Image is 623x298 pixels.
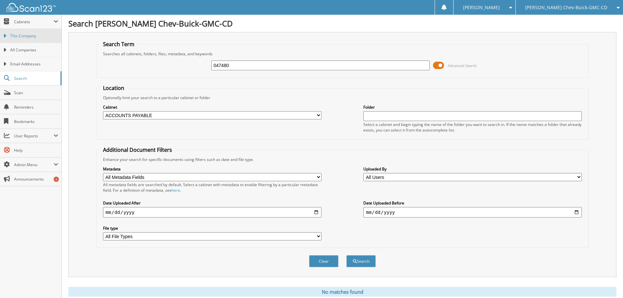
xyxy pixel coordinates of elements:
[100,51,585,57] div: Searches all cabinets, folders, files, metadata, and keywords
[463,6,500,9] span: [PERSON_NAME]
[346,255,376,267] button: Search
[14,133,54,139] span: User Reports
[10,47,58,53] span: All Companies
[103,200,321,206] label: Date Uploaded After
[525,6,607,9] span: [PERSON_NAME] Chev-Buick-GMC-CD
[14,90,58,96] span: Scan
[363,166,582,172] label: Uploaded By
[14,176,58,182] span: Announcements
[363,200,582,206] label: Date Uploaded Before
[100,41,138,48] legend: Search Term
[14,119,58,124] span: Bookmarks
[54,177,59,182] div: 3
[68,18,616,29] h1: Search [PERSON_NAME] Chev-Buick-GMC-CD
[103,182,321,193] div: All metadata fields are searched by default. Select a cabinet with metadata to enable filtering b...
[309,255,338,267] button: Clear
[172,187,180,193] a: here
[363,207,582,218] input: end
[7,3,56,12] img: scan123-logo-white.svg
[68,287,616,297] div: No matches found
[448,63,477,68] span: Advanced Search
[100,95,585,100] div: Optionally limit your search to a particular cabinet or folder
[363,122,582,133] div: Select a cabinet and begin typing the name of the folder you want to search in. If the name match...
[103,166,321,172] label: Metadata
[14,162,54,167] span: Admin Menu
[10,61,58,67] span: Email Addresses
[100,146,175,153] legend: Additional Document Filters
[590,267,623,298] iframe: Chat Widget
[14,19,54,25] span: Cabinets
[103,207,321,218] input: start
[14,104,58,110] span: Reminders
[10,33,58,39] span: This Company
[14,148,58,153] span: Help
[103,104,321,110] label: Cabinet
[100,84,128,92] legend: Location
[14,76,57,81] span: Search
[100,157,585,162] div: Enhance your search for specific documents using filters such as date and file type.
[103,225,321,231] label: File type
[363,104,582,110] label: Folder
